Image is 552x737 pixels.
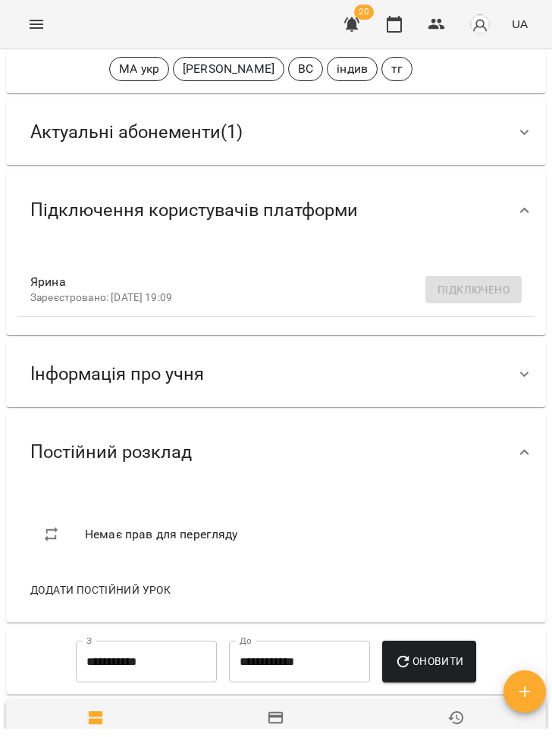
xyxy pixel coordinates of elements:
span: Постійний розклад [30,441,192,464]
p: Зареєстровано: [DATE] 19:09 [30,290,497,306]
button: UA [506,10,534,38]
div: індив [327,57,378,81]
p: ВС [298,60,313,78]
span: Оновити [394,652,463,670]
button: Menu [18,6,55,42]
span: Ярина [30,273,497,291]
button: Оновити [382,641,475,683]
p: тг [391,60,403,78]
div: Інформація про учня [6,341,546,407]
p: індив [337,60,368,78]
div: тг [381,57,412,81]
div: Підключення користувачів платформи [6,171,546,249]
span: Додати постійний урок [30,581,171,599]
p: МА укр [119,60,159,78]
div: ВС [288,57,323,81]
span: 20 [354,5,374,20]
button: Додати постійний урок [24,576,177,604]
img: avatar_s.png [469,14,491,35]
span: Актуальні абонементи ( 1 ) [30,121,243,144]
span: Підключення користувачів платформи [30,199,358,222]
div: Постійний розклад [6,413,546,491]
p: [PERSON_NAME] [183,60,274,78]
span: UA [512,16,528,32]
span: Інформація про учня [30,362,204,386]
span: Немає прав для перегляду [85,525,238,544]
div: Актуальні абонементи(1) [6,99,546,165]
div: [PERSON_NAME] [173,57,284,81]
div: МА укр [109,57,169,81]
